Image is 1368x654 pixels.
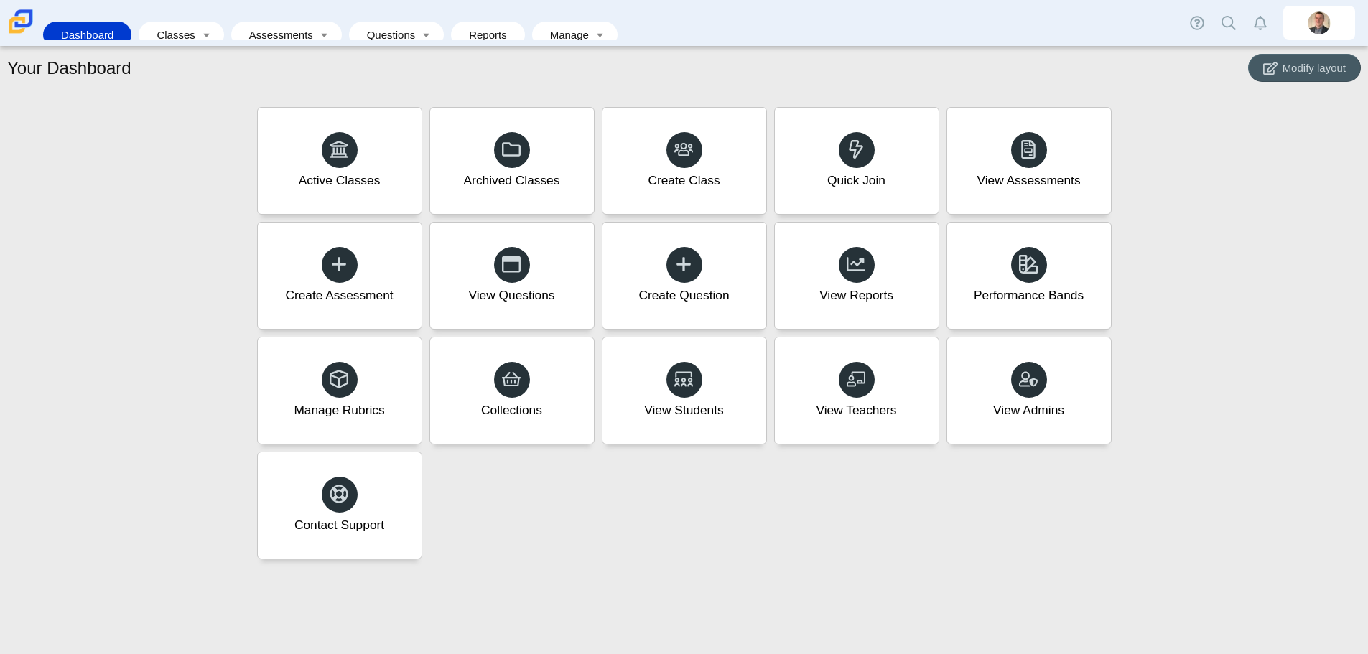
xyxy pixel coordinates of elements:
a: View Reports [774,222,939,330]
a: Alerts [1244,7,1276,39]
a: Toggle expanded [590,22,610,48]
div: Create Assessment [285,286,393,304]
a: Manage Rubrics [257,337,422,444]
a: View Teachers [774,337,939,444]
h1: Your Dashboard [7,56,131,80]
a: Reports [458,22,518,48]
a: Classes [146,22,196,48]
div: Active Classes [299,172,381,190]
button: Modify layout [1248,54,1361,82]
div: View Reports [819,286,893,304]
a: View Students [602,337,767,444]
a: Active Classes [257,107,422,215]
img: matt.snyder.lDbRVQ [1308,11,1331,34]
a: Toggle expanded [417,22,437,48]
div: Performance Bands [974,286,1084,304]
a: Toggle expanded [197,22,217,48]
a: Create Assessment [257,222,422,330]
a: Manage [539,22,590,48]
div: View Teachers [816,401,896,419]
a: Quick Join [774,107,939,215]
a: Questions [356,22,417,48]
div: View Students [644,401,723,419]
div: View Admins [993,401,1064,419]
a: Performance Bands [946,222,1112,330]
a: Assessments [238,22,315,48]
a: Dashboard [50,22,124,48]
div: Manage Rubrics [294,401,384,419]
div: Collections [481,401,542,419]
div: Create Question [638,286,729,304]
a: Archived Classes [429,107,595,215]
a: Toggle expanded [315,22,335,48]
div: Contact Support [294,516,384,534]
img: Carmen School of Science & Technology [6,6,36,37]
a: Create Question [602,222,767,330]
div: Create Class [648,172,720,190]
div: Archived Classes [464,172,560,190]
a: Create Class [602,107,767,215]
a: matt.snyder.lDbRVQ [1283,6,1355,40]
a: View Assessments [946,107,1112,215]
a: View Questions [429,222,595,330]
span: Modify layout [1283,62,1346,74]
a: Collections [429,337,595,444]
div: View Questions [468,286,554,304]
div: Quick Join [827,172,885,190]
a: Contact Support [257,452,422,559]
div: View Assessments [977,172,1080,190]
a: View Admins [946,337,1112,444]
a: Carmen School of Science & Technology [6,27,36,39]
